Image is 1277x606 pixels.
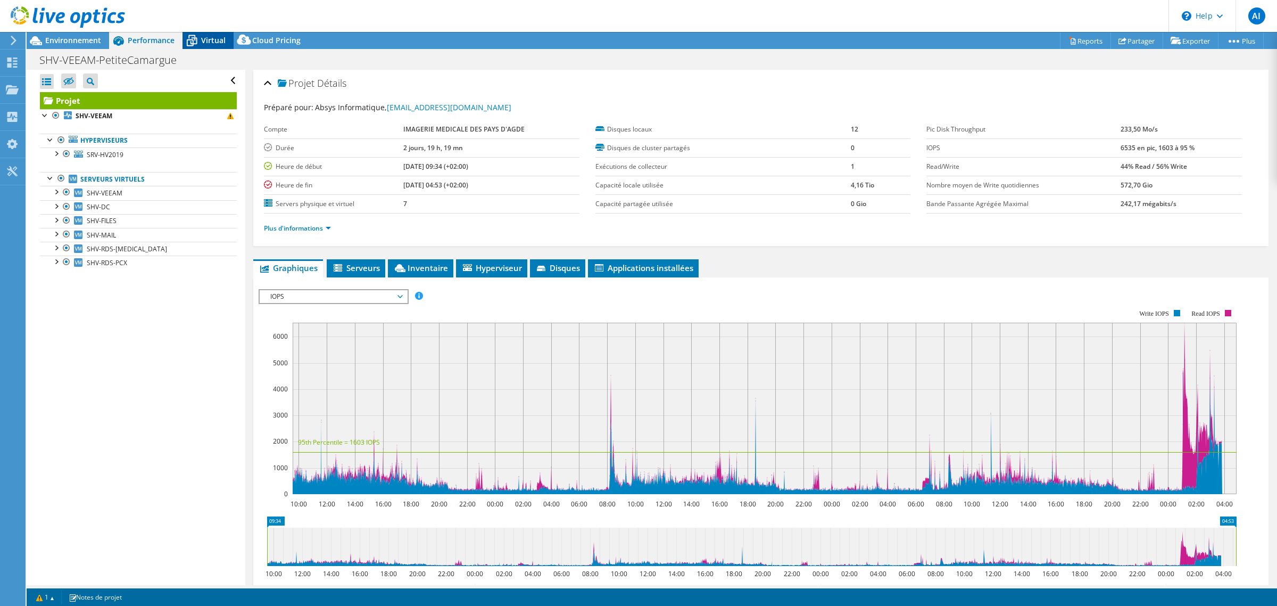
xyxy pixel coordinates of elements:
[767,499,784,509] text: 20:00
[599,499,616,509] text: 08:00
[40,109,237,123] a: SHV-VEEAM
[936,499,952,509] text: 08:00
[29,591,62,604] a: 1
[76,111,112,120] b: SHV-VEEAM
[851,181,874,190] b: 4,16 Tio
[87,202,110,211] span: SHV-DC
[726,569,742,578] text: 18:00
[40,92,237,109] a: Projet
[487,499,503,509] text: 00:00
[1187,569,1203,578] text: 02:00
[403,199,407,208] b: 7
[595,199,851,209] label: Capacité partagée utilisée
[323,569,339,578] text: 14:00
[1076,499,1092,509] text: 18:00
[595,161,851,172] label: Exécutions de collecteur
[851,125,858,134] b: 12
[611,569,627,578] text: 10:00
[1163,32,1218,49] a: Exporter
[1042,569,1059,578] text: 16:00
[595,124,851,135] label: Disques locaux
[375,499,392,509] text: 16:00
[87,231,116,240] span: SHV-MAIL
[264,161,403,172] label: Heure de début
[926,124,1120,135] label: Pic Disk Throughput
[535,263,580,273] span: Disques
[273,332,288,341] text: 6000
[627,499,644,509] text: 10:00
[571,499,587,509] text: 06:00
[992,499,1008,509] text: 12:00
[553,569,570,578] text: 06:00
[1192,310,1221,317] text: Read IOPS
[926,199,1120,209] label: Bande Passante Agrégée Maximal
[908,499,924,509] text: 06:00
[1129,569,1146,578] text: 22:00
[40,200,237,214] a: SHV-DC
[595,143,851,153] label: Disques de cluster partagés
[668,569,685,578] text: 14:00
[380,569,397,578] text: 18:00
[927,569,944,578] text: 08:00
[841,569,858,578] text: 02:00
[1248,7,1265,24] span: AI
[61,591,129,604] a: Notes de projet
[284,489,288,498] text: 0
[273,384,288,394] text: 4000
[403,181,468,190] b: [DATE] 04:53 (+02:00)
[40,242,237,256] a: SHV-RDS-[MEDICAL_DATA]
[1139,310,1169,317] text: Write IOPS
[273,411,288,420] text: 3000
[899,569,915,578] text: 06:00
[1121,181,1152,190] b: 572,70 Gio
[35,54,193,66] h1: SHV-VEEAM-PetiteCamargue
[683,499,700,509] text: 14:00
[640,569,656,578] text: 12:00
[264,224,331,233] a: Plus d'informations
[1121,125,1158,134] b: 233,50 Mo/s
[1104,499,1121,509] text: 20:00
[387,102,511,112] a: [EMAIL_ADDRESS][DOMAIN_NAME]
[985,569,1001,578] text: 12:00
[812,569,829,578] text: 00:00
[525,569,541,578] text: 04:00
[264,180,403,191] label: Heure de fin
[1100,569,1117,578] text: 20:00
[1110,32,1163,49] a: Partager
[459,499,476,509] text: 22:00
[711,499,728,509] text: 16:00
[1072,569,1088,578] text: 18:00
[784,569,800,578] text: 22:00
[264,124,403,135] label: Compte
[1060,32,1111,49] a: Reports
[403,143,463,152] b: 2 jours, 19 h, 19 mn
[1218,32,1264,49] a: Plus
[252,35,301,45] span: Cloud Pricing
[87,150,123,159] span: SRV-HV2019
[795,499,812,509] text: 22:00
[851,162,855,171] b: 1
[964,499,980,509] text: 10:00
[347,499,363,509] text: 14:00
[656,499,672,509] text: 12:00
[40,186,237,200] a: SHV-VEEAM
[1132,499,1149,509] text: 22:00
[1020,499,1036,509] text: 14:00
[697,569,714,578] text: 16:00
[926,143,1120,153] label: IOPS
[1160,499,1176,509] text: 00:00
[851,143,855,152] b: 0
[515,499,532,509] text: 02:00
[87,244,167,253] span: SHV-RDS-[MEDICAL_DATA]
[264,102,313,112] label: Préparé pour:
[40,172,237,186] a: Serveurs virtuels
[273,437,288,446] text: 2000
[352,569,368,578] text: 16:00
[438,569,454,578] text: 22:00
[393,263,448,273] span: Inventaire
[201,35,226,45] span: Virtual
[595,180,851,191] label: Capacité locale utilisée
[1048,499,1064,509] text: 16:00
[264,199,403,209] label: Servers physique et virtuel
[315,102,511,112] span: Absys Informatique,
